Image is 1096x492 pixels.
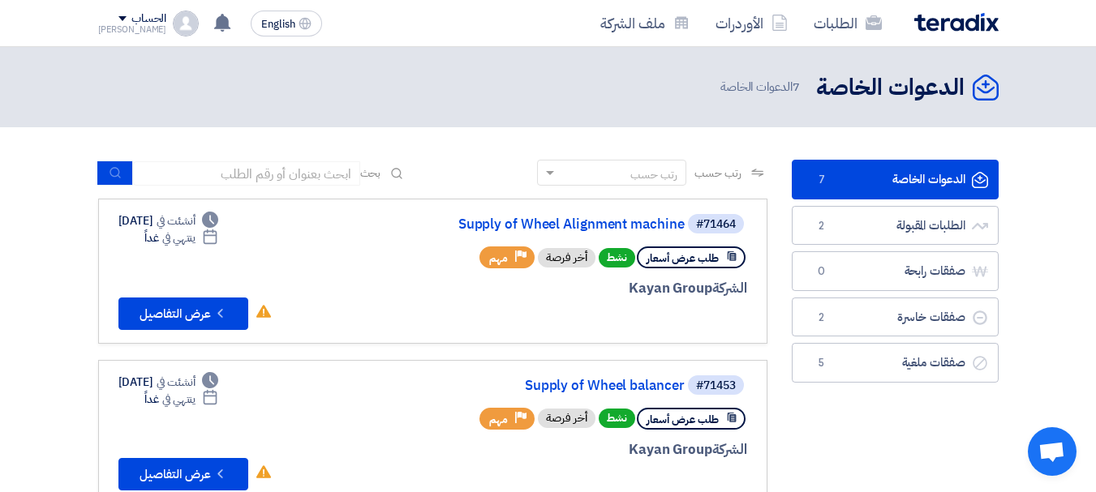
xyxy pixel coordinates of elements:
[538,409,595,428] div: أخر فرصة
[118,212,219,229] div: [DATE]
[357,439,747,460] div: Kayan Group
[599,409,635,428] span: نشط
[712,278,747,298] span: الشركة
[489,412,508,427] span: مهم
[118,374,219,391] div: [DATE]
[173,11,199,36] img: profile_test.png
[792,160,999,199] a: الدعوات الخاصة7
[720,78,803,96] span: الدعوات الخاصة
[360,217,685,232] a: Supply of Wheel Alignment machine
[812,310,832,326] span: 2
[792,297,999,337] a: صفقات خاسرة2
[489,250,508,266] span: مهم
[1028,427,1077,476] div: Open chat
[251,11,322,36] button: English
[98,25,167,34] div: [PERSON_NAME]
[696,380,736,391] div: #71453
[630,166,677,183] div: رتب حسب
[914,13,999,32] img: Teradix logo
[118,297,248,330] button: عرض التفاصيل
[133,161,360,186] input: ابحث بعنوان أو رقم الطلب
[694,165,741,182] span: رتب حسب
[792,251,999,291] a: صفقات رابحة0
[812,172,832,188] span: 7
[144,229,218,246] div: غداً
[538,248,595,267] div: أخر فرصة
[792,206,999,246] a: الطلبات المقبولة2
[712,439,747,460] span: الشركة
[587,4,703,42] a: ملف الشركة
[360,165,381,182] span: بحث
[360,379,685,393] a: Supply of Wheel balancer
[812,355,832,371] span: 5
[696,219,736,230] div: #71464
[647,250,719,266] span: طلب عرض أسعار
[157,212,196,229] span: أنشئت في
[812,263,832,280] span: 0
[647,412,719,427] span: طلب عرض أسعار
[144,391,218,408] div: غداً
[801,4,895,42] a: الطلبات
[118,458,248,490] button: عرض التفاصيل
[812,218,832,234] span: 2
[599,248,635,267] span: نشط
[157,374,196,391] span: أنشئت في
[131,12,166,26] div: الحساب
[793,78,800,96] span: 7
[162,229,196,246] span: ينتهي في
[816,72,965,104] h2: الدعوات الخاصة
[703,4,801,42] a: الأوردرات
[792,343,999,383] a: صفقات ملغية5
[357,278,747,299] div: Kayan Group
[261,19,295,30] span: English
[162,391,196,408] span: ينتهي في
